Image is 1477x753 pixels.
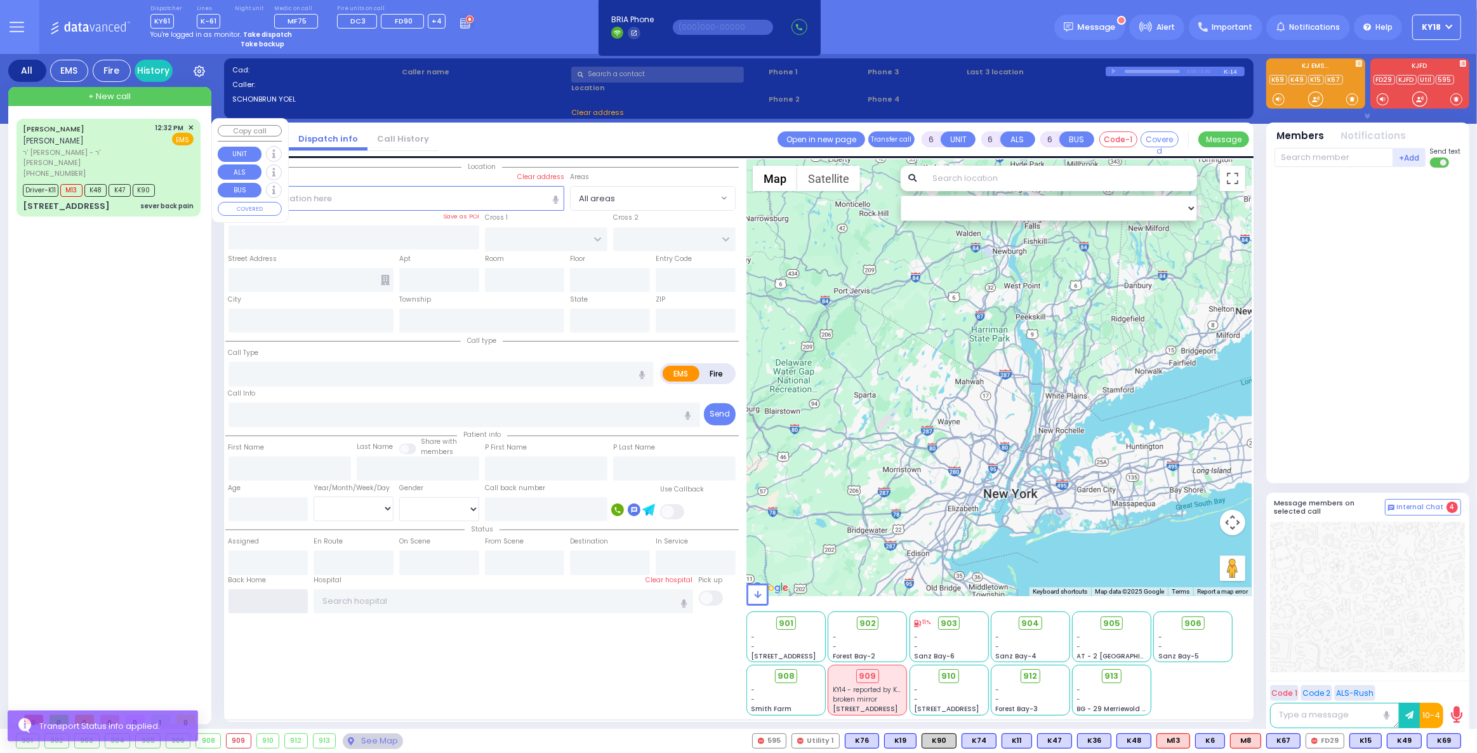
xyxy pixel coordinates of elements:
[84,184,107,197] span: K48
[1420,703,1443,728] button: 10-4
[289,133,368,145] a: Dispatch info
[1077,651,1171,661] span: AT - 2 [GEOGRAPHIC_DATA]
[485,254,504,264] label: Room
[229,295,242,305] label: City
[457,430,507,439] span: Patient info
[1387,733,1422,749] div: K49
[1077,685,1081,695] span: -
[465,524,500,534] span: Status
[399,254,411,264] label: Apt
[1349,733,1382,749] div: K15
[995,704,1038,714] span: Forest Bay-3
[1099,131,1137,147] button: Code-1
[663,366,699,382] label: EMS
[797,738,804,744] img: red-radio-icon.svg
[699,575,723,585] label: Pick up
[673,20,773,35] input: (000)000-00000
[39,720,189,733] div: Transport Status Info applied.
[1105,670,1119,683] span: 913
[399,536,430,547] label: On Scene
[962,733,997,749] div: K74
[758,738,764,744] img: red-radio-icon.svg
[350,16,366,26] span: DC3
[1436,75,1454,84] a: 595
[93,60,131,82] div: Fire
[1220,166,1245,191] button: Toggle fullscreen view
[381,275,390,285] span: Other building occupants
[1269,75,1287,84] a: K69
[1195,733,1225,749] div: K6
[750,580,791,596] a: Open this area in Google Maps (opens a new window)
[218,164,262,180] button: ALS
[884,733,917,749] div: BLS
[109,184,131,197] span: K47
[1077,733,1111,749] div: BLS
[421,447,453,456] span: members
[579,192,615,205] span: All areas
[995,632,999,642] span: -
[925,166,1197,191] input: Search location
[995,685,999,695] span: -
[833,685,906,695] span: KY14 - reported by K90
[1275,148,1393,167] input: Search member
[232,94,397,105] label: SCHONBRUN YOEL
[1021,617,1039,630] span: 904
[833,651,875,661] span: Forest Bay-2
[227,734,251,748] div: 909
[967,67,1106,77] label: Last 3 location
[399,295,431,305] label: Township
[1427,733,1461,749] div: K69
[995,642,999,651] span: -
[1430,147,1461,156] span: Send text
[1158,632,1162,642] span: -
[656,536,688,547] label: In Service
[962,733,997,749] div: BLS
[833,642,837,651] span: -
[1000,131,1035,147] button: ALS
[1277,129,1325,143] button: Members
[1396,75,1417,84] a: KJFD
[914,618,931,627] div: 11%
[8,60,46,82] div: All
[257,734,279,748] div: 910
[791,733,840,749] div: Utility 1
[1220,510,1245,535] button: Map camera controls
[699,366,734,382] label: Fire
[845,733,879,749] div: BLS
[1059,131,1094,147] button: BUS
[1156,733,1190,749] div: ALS
[1289,22,1340,33] span: Notifications
[188,123,194,133] span: ✕
[750,580,791,596] img: Google
[941,131,976,147] button: UNIT
[23,147,151,168] span: ר' [PERSON_NAME] - ר' [PERSON_NAME]
[922,733,957,749] div: K90
[1266,63,1365,72] label: KJ EMS...
[995,695,999,704] span: -
[752,632,755,642] span: -
[485,536,524,547] label: From Scene
[229,254,277,264] label: Street Address
[646,575,693,585] label: Clear hospital
[797,166,860,191] button: Show satellite imagery
[337,5,446,13] label: Fire units on call
[1266,733,1301,749] div: K67
[859,617,876,630] span: 902
[229,443,265,453] label: First Name
[778,670,795,683] span: 908
[241,39,284,49] strong: Take backup
[1064,22,1073,32] img: message.svg
[1037,733,1072,749] div: K47
[314,575,341,585] label: Hospital
[314,536,343,547] label: En Route
[1103,617,1120,630] span: 905
[1077,733,1111,749] div: K36
[1230,733,1261,749] div: M8
[1418,75,1434,84] a: Util
[752,695,755,704] span: -
[197,5,220,13] label: Lines
[914,704,979,714] span: [STREET_ADDRESS]
[23,168,86,178] span: [PHONE_NUMBER]
[1334,685,1375,701] button: ALS-Rush
[1077,642,1081,651] span: -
